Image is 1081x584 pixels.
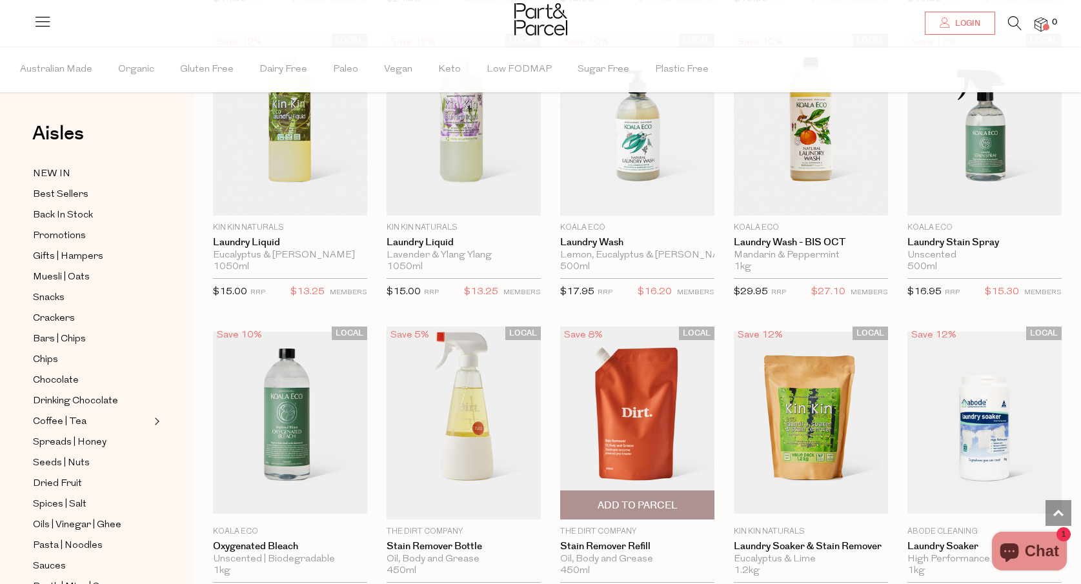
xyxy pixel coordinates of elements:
[560,554,714,565] div: Oil, Body and Grease
[33,538,103,554] span: Pasta | Noodles
[560,287,594,297] span: $17.95
[33,476,82,492] span: Dried Fruit
[330,289,367,296] small: MEMBERS
[33,270,90,285] span: Muesli | Oats
[679,327,714,340] span: LOCAL
[487,47,552,92] span: Low FODMAP
[33,373,79,388] span: Chocolate
[33,331,150,347] a: Bars | Chips
[560,327,714,519] img: Stain Remover Refill
[907,34,1062,216] img: Laundry Stain Spray
[851,289,888,296] small: MEMBERS
[33,352,58,368] span: Chips
[387,222,541,234] p: Kin Kin Naturals
[503,289,541,296] small: MEMBERS
[734,261,751,273] span: 1kg
[925,12,995,35] a: Login
[638,284,672,301] span: $16.20
[333,47,358,92] span: Paleo
[387,327,433,344] div: Save 5%
[438,47,461,92] span: Keto
[907,332,1062,514] img: Laundry Soaker
[907,554,1062,565] div: High Performance
[734,222,888,234] p: Koala Eco
[33,166,70,182] span: NEW IN
[118,47,154,92] span: Organic
[33,186,150,203] a: Best Sellers
[387,554,541,565] div: Oil, Body and Grease
[33,352,150,368] a: Chips
[655,47,709,92] span: Plastic Free
[464,284,498,301] span: $13.25
[1026,327,1062,340] span: LOCAL
[387,237,541,248] a: Laundry Liquid
[32,119,84,148] span: Aisles
[560,34,714,216] img: Laundry Wash
[734,327,787,344] div: Save 12%
[734,34,888,216] img: Laundry Wash - BIS OCT
[945,289,960,296] small: RRP
[734,565,760,577] span: 1.2kg
[33,434,150,450] a: Spreads | Honey
[20,47,92,92] span: Australian Made
[33,228,150,244] a: Promotions
[387,261,423,273] span: 1050ml
[560,526,714,538] p: The Dirt Company
[387,287,421,297] span: $15.00
[33,269,150,285] a: Muesli | Oats
[907,327,960,344] div: Save 12%
[578,47,629,92] span: Sugar Free
[734,237,888,248] a: Laundry Wash - BIS OCT
[33,414,150,430] a: Coffee | Tea
[907,287,942,297] span: $16.95
[213,237,367,248] a: Laundry Liquid
[560,490,714,519] button: Add To Parcel
[387,565,416,577] span: 450ml
[907,250,1062,261] div: Unscented
[151,414,160,429] button: Expand/Collapse Coffee | Tea
[734,332,888,514] img: Laundry Soaker & Stain Remover
[560,327,607,344] div: Save 8%
[505,327,541,340] span: LOCAL
[560,565,590,577] span: 450ml
[560,250,714,261] div: Lemon, Eucalyptus & [PERSON_NAME]
[33,228,86,244] span: Promotions
[988,532,1071,574] inbox-online-store-chat: Shopify online store chat
[907,237,1062,248] a: Laundry Stain Spray
[387,526,541,538] p: The Dirt Company
[560,541,714,552] a: Stain Remover Refill
[387,327,541,519] img: Stain Remover Bottle
[213,34,367,216] img: Laundry Liquid
[290,284,325,301] span: $13.25
[734,250,888,261] div: Mandarin & Peppermint
[33,249,103,265] span: Gifts | Hampers
[33,311,75,327] span: Crackers
[907,222,1062,234] p: Koala Eco
[33,394,118,409] span: Drinking Chocolate
[560,237,714,248] a: Laundry Wash
[33,517,150,533] a: Oils | Vinegar | Ghee
[33,166,150,182] a: NEW IN
[560,222,714,234] p: Koala Eco
[907,261,937,273] span: 500ml
[33,497,86,512] span: Spices | Salt
[33,455,150,471] a: Seeds | Nuts
[33,559,66,574] span: Sauces
[598,289,612,296] small: RRP
[250,289,265,296] small: RRP
[33,207,150,223] a: Back In Stock
[907,526,1062,538] p: Abode Cleaning
[33,310,150,327] a: Crackers
[811,284,845,301] span: $27.10
[33,538,150,554] a: Pasta | Noodles
[33,208,93,223] span: Back In Stock
[907,565,925,577] span: 1kg
[213,287,247,297] span: $15.00
[213,250,367,261] div: Eucalyptus & [PERSON_NAME]
[332,327,367,340] span: LOCAL
[33,414,86,430] span: Coffee | Tea
[853,327,888,340] span: LOCAL
[259,47,307,92] span: Dairy Free
[33,248,150,265] a: Gifts | Hampers
[213,332,367,514] img: Oxygenated Bleach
